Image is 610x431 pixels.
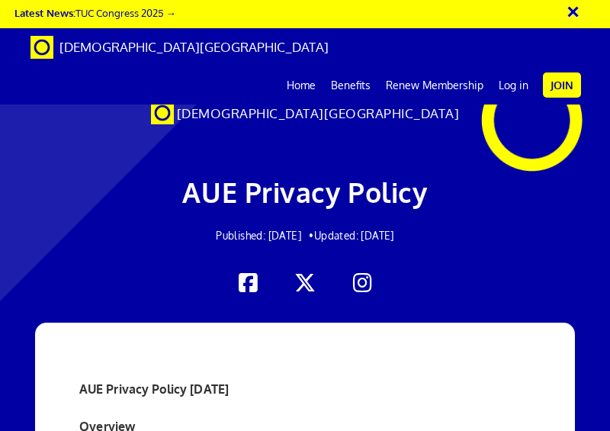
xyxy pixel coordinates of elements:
b: AUE Privacy Policy [DATE] [79,381,229,397]
a: Renew Membership [378,66,491,105]
a: Home [279,66,323,105]
h2: Updated: [DATE] [30,230,579,242]
span: [DEMOGRAPHIC_DATA][GEOGRAPHIC_DATA] [177,105,460,121]
a: Brand [DEMOGRAPHIC_DATA][GEOGRAPHIC_DATA] [19,28,340,66]
span: AUE Privacy Policy [182,175,427,209]
span: Published: [DATE] • [216,229,313,242]
a: Log in [491,66,536,105]
a: Join [543,72,581,98]
span: [DEMOGRAPHIC_DATA][GEOGRAPHIC_DATA] [59,39,329,55]
strong: Latest News: [14,6,75,19]
a: Latest News:TUC Congress 2025 → [14,6,176,19]
a: Benefits [323,66,378,105]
